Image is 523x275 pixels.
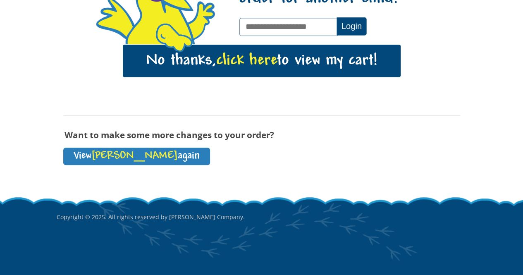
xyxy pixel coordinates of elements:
a: View[PERSON_NAME]again [63,148,210,165]
p: Copyright © 2025. All rights reserved by [PERSON_NAME] Company. [57,196,467,238]
span: click here [216,52,277,69]
img: hello [153,22,195,54]
h3: Want to make some more changes to your order? [63,130,460,139]
a: No thanks,click hereto view my cart! [123,45,401,77]
button: Login [337,17,366,35]
span: [PERSON_NAME] [91,151,178,162]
